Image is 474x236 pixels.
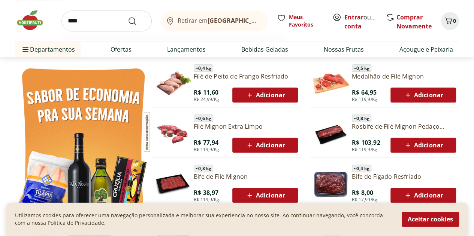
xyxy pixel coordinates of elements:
[194,189,218,197] span: R$ 38,97
[194,64,213,72] span: ~ 0,4 kg
[15,212,393,227] p: Utilizamos cookies para oferecer uma navegação personalizada e melhorar sua experiencia no nosso ...
[241,45,288,54] a: Bebidas Geladas
[155,166,191,202] img: Principal
[167,45,205,54] a: Lançamentos
[352,122,456,131] a: Rosbife de Filé Mignon Pedaço Bandeja
[178,17,260,24] span: Retirar em
[324,45,364,54] a: Nossas Frutas
[194,88,218,96] span: R$ 11,60
[155,65,191,101] img: Filé de Peito de Frango Resfriado
[396,13,432,30] a: Comprar Novamente
[352,172,456,181] a: Bife de Fígado Resfriado
[21,40,30,58] button: Menu
[313,116,349,151] img: Principal
[245,191,285,200] span: Adicionar
[194,122,298,131] a: Filé Mignon Extra Limpo
[61,10,152,31] input: search
[352,72,456,80] a: Medalhão de Filé Mignon
[344,13,363,21] a: Entrar
[453,17,456,24] span: 0
[390,138,456,153] button: Adicionar
[232,188,298,203] button: Adicionar
[194,138,218,147] span: R$ 77,94
[289,13,323,28] span: Meus Favoritos
[21,40,75,58] span: Departamentos
[232,88,298,102] button: Adicionar
[352,165,371,172] span: ~ 0,4 kg
[194,96,219,102] span: R$ 24,99/Kg
[344,13,378,31] span: ou
[402,212,459,227] button: Aceitar cookies
[403,91,443,99] span: Adicionar
[194,72,298,80] a: Filé de Peito de Frango Resfriado
[352,88,377,96] span: R$ 64,95
[352,114,371,122] span: ~ 0,8 kg
[194,172,298,181] a: Bife de Filé Mignon
[352,64,371,72] span: ~ 0,5 kg
[15,9,52,31] img: Hortifruti
[111,45,132,54] a: Ofertas
[399,45,453,54] a: Açougue e Peixaria
[194,114,213,122] span: ~ 0,6 kg
[277,13,323,28] a: Meus Favoritos
[352,138,380,147] span: R$ 103,92
[245,141,285,150] span: Adicionar
[194,197,219,203] span: R$ 119,9/Kg
[352,189,373,197] span: R$ 8,00
[245,91,285,99] span: Adicionar
[390,188,456,203] button: Adicionar
[352,147,377,153] span: R$ 119,9/Kg
[155,116,191,151] img: Filé Mignon Extra Limpo
[194,165,213,172] span: ~ 0,3 kg
[232,138,298,153] button: Adicionar
[161,10,268,31] button: Retirar em[GEOGRAPHIC_DATA]/[GEOGRAPHIC_DATA]
[390,88,456,102] button: Adicionar
[403,141,443,150] span: Adicionar
[194,147,219,153] span: R$ 119,9/Kg
[352,96,377,102] span: R$ 119,9/Kg
[313,166,349,202] img: Bife de Fígado Resfriado
[441,12,459,30] button: Carrinho
[403,191,443,200] span: Adicionar
[128,16,146,25] button: Submit Search
[352,197,377,203] span: R$ 17,99/Kg
[344,13,386,30] a: Criar conta
[208,16,334,25] b: [GEOGRAPHIC_DATA]/[GEOGRAPHIC_DATA]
